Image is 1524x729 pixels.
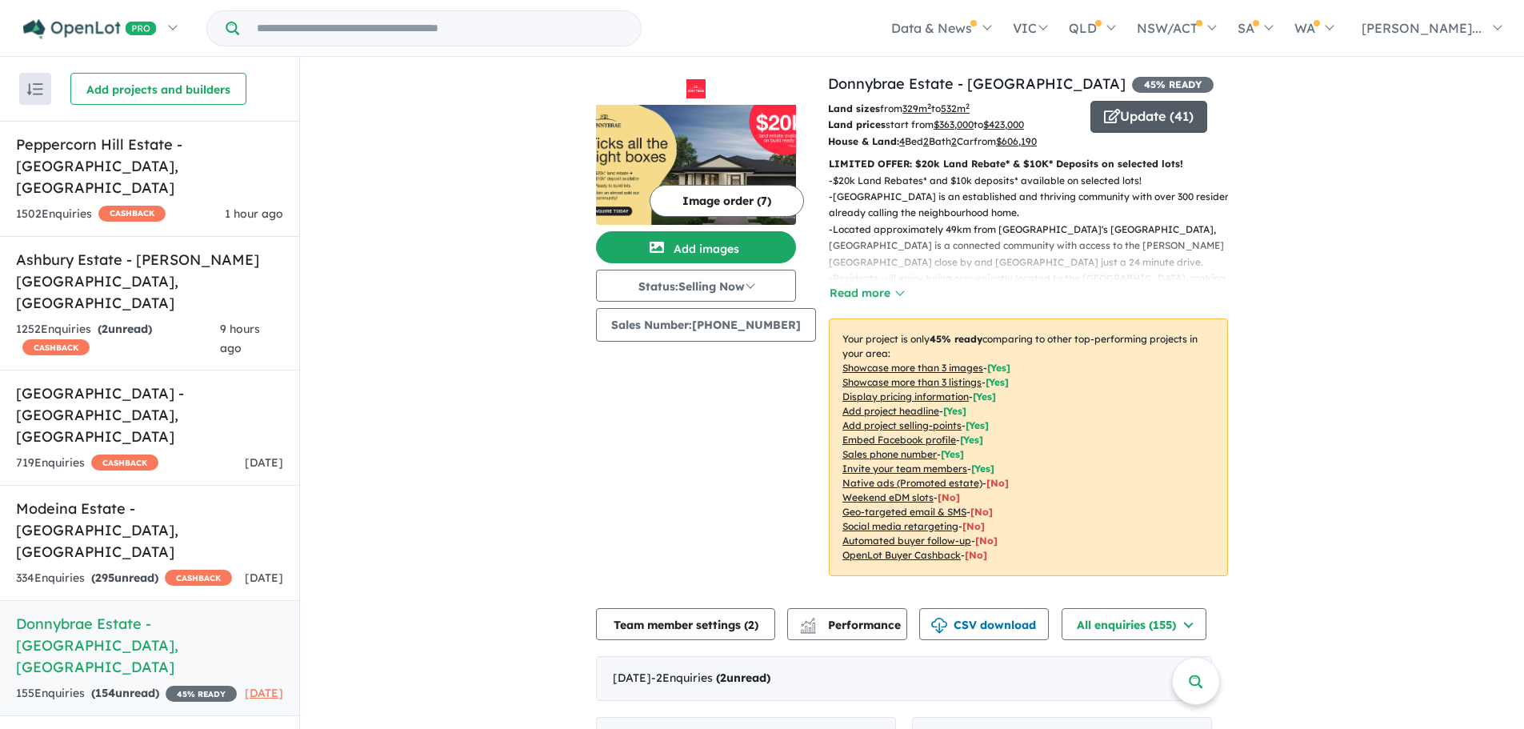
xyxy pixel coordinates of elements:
[842,448,937,460] u: Sales phone number
[828,134,1078,150] p: Bed Bath Car from
[962,520,985,532] span: [No]
[16,684,237,703] div: 155 Enquir ies
[970,506,993,518] span: [No]
[102,322,108,336] span: 2
[966,102,970,110] sup: 2
[245,571,283,585] span: [DATE]
[91,455,158,471] span: CASHBACK
[27,83,43,95] img: sort.svg
[829,284,904,302] button: Read more
[899,135,905,147] u: 4
[16,569,232,588] div: 334 Enquir ies
[1132,77,1214,93] span: 45 % READY
[828,102,880,114] b: Land sizes
[842,419,962,431] u: Add project selling-points
[596,105,796,225] img: Donnybrae Estate - Donnybrook
[983,118,1024,130] u: $ 423,000
[974,118,1024,130] span: to
[596,231,796,263] button: Add images
[70,73,246,105] button: Add projects and builders
[842,463,967,475] u: Invite your team members
[930,333,982,345] b: 45 % ready
[842,491,934,503] u: Weekend eDM slots
[98,322,152,336] strong: ( unread)
[829,173,1241,189] p: - $20k Land Rebates* and $10k deposits* available on selected lots!
[748,618,754,632] span: 2
[842,549,961,561] u: OpenLot Buyer Cashback
[923,135,929,147] u: 2
[842,405,939,417] u: Add project headline
[975,535,998,547] span: [No]
[596,608,775,640] button: Team member settings (2)
[828,101,1078,117] p: from
[650,185,804,217] button: Image order (7)
[941,448,964,460] span: [ Yes ]
[971,463,994,475] span: [ Yes ]
[91,571,158,585] strong: ( unread)
[951,135,957,147] u: 2
[927,102,931,110] sup: 2
[91,686,159,700] strong: ( unread)
[829,156,1228,172] p: LIMITED OFFER: $20k Land Rebate* & $10K* Deposits on selected lots!
[829,270,1241,319] p: - Residents will enjoy being conveniently located to the [GEOGRAPHIC_DATA], making the commute in...
[651,671,770,685] span: - 2 Enquir ies
[931,618,947,634] img: download icon
[16,320,220,358] div: 1252 Enquir ies
[986,376,1009,388] span: [ Yes ]
[602,79,790,98] img: Donnybrae Estate - Donnybrook Logo
[16,383,283,447] h5: [GEOGRAPHIC_DATA] - [GEOGRAPHIC_DATA] , [GEOGRAPHIC_DATA]
[245,686,283,700] span: [DATE]
[16,205,166,224] div: 1502 Enquir ies
[16,613,283,678] h5: Donnybrae Estate - [GEOGRAPHIC_DATA] , [GEOGRAPHIC_DATA]
[966,419,989,431] span: [ Yes ]
[938,491,960,503] span: [No]
[1062,608,1206,640] button: All enquiries (155)
[842,434,956,446] u: Embed Facebook profile
[23,19,157,39] img: Openlot PRO Logo White
[22,339,90,355] span: CASHBACK
[95,686,115,700] span: 154
[716,671,770,685] strong: ( unread)
[919,608,1049,640] button: CSV download
[16,134,283,198] h5: Peppercorn Hill Estate - [GEOGRAPHIC_DATA] , [GEOGRAPHIC_DATA]
[225,206,283,221] span: 1 hour ago
[842,520,958,532] u: Social media retargeting
[801,618,815,627] img: line-chart.svg
[1362,20,1482,36] span: [PERSON_NAME]...
[95,571,114,585] span: 295
[842,506,966,518] u: Geo-targeted email & SMS
[842,535,971,547] u: Automated buyer follow-up
[16,454,158,473] div: 719 Enquir ies
[787,608,907,640] button: Performance
[842,391,969,403] u: Display pricing information
[98,206,166,222] span: CASHBACK
[829,318,1228,576] p: Your project is only comparing to other top-performing projects in your area: - - - - - - - - - -...
[800,623,816,633] img: bar-chart.svg
[943,405,966,417] span: [ Yes ]
[245,455,283,470] span: [DATE]
[842,362,983,374] u: Showcase more than 3 images
[960,434,983,446] span: [ Yes ]
[596,270,796,302] button: Status:Selling Now
[828,117,1078,133] p: start from
[596,656,1212,701] div: [DATE]
[973,391,996,403] span: [ Yes ]
[220,322,260,355] span: 9 hours ago
[829,222,1241,270] p: - Located approximately 49km from [GEOGRAPHIC_DATA]'s [GEOGRAPHIC_DATA], [GEOGRAPHIC_DATA] is a c...
[165,570,232,586] span: CASHBACK
[931,102,970,114] span: to
[996,135,1037,147] u: $ 606,190
[965,549,987,561] span: [No]
[987,362,1010,374] span: [ Yes ]
[1090,101,1207,133] button: Update (41)
[842,477,982,489] u: Native ads (Promoted estate)
[802,618,901,632] span: Performance
[242,11,638,46] input: Try estate name, suburb, builder or developer
[934,118,974,130] u: $ 363,000
[720,671,726,685] span: 2
[829,189,1241,222] p: - [GEOGRAPHIC_DATA] is an established and thriving community with over 300 residents already call...
[986,477,1009,489] span: [No]
[596,73,796,225] a: Donnybrae Estate - Donnybrook LogoDonnybrae Estate - Donnybrook
[902,102,931,114] u: 329 m
[828,74,1126,93] a: Donnybrae Estate - [GEOGRAPHIC_DATA]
